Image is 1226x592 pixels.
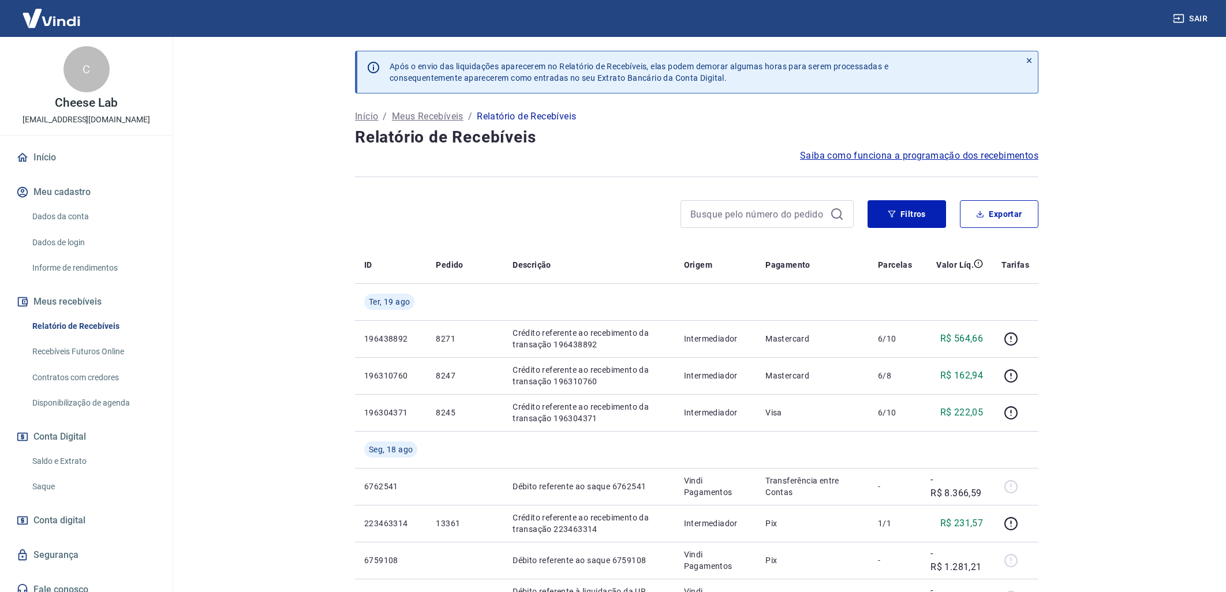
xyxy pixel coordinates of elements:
p: Mastercard [765,370,859,381]
a: Disponibilização de agenda [28,391,159,415]
button: Exportar [960,200,1038,228]
span: Ter, 19 ago [369,296,410,308]
p: Origem [684,259,712,271]
h4: Relatório de Recebíveis [355,126,1038,149]
a: Recebíveis Futuros Online [28,340,159,364]
p: -R$ 8.366,59 [930,473,983,500]
a: Relatório de Recebíveis [28,314,159,338]
a: Meus Recebíveis [392,110,464,123]
img: Vindi [14,1,89,36]
a: Início [14,145,159,170]
p: Vindi Pagamentos [684,549,747,572]
p: 196438892 [364,333,417,344]
p: 6762541 [364,481,417,492]
p: Após o envio das liquidações aparecerem no Relatório de Recebíveis, elas podem demorar algumas ho... [390,61,888,84]
input: Busque pelo número do pedido [690,205,825,223]
p: R$ 162,94 [940,369,984,383]
p: Pix [765,518,859,529]
p: / [383,110,387,123]
p: 8247 [436,370,494,381]
a: Dados da conta [28,205,159,228]
div: C [63,46,110,92]
p: -R$ 1.281,21 [930,546,983,574]
a: Informe de rendimentos [28,256,159,280]
p: Débito referente ao saque 6762541 [513,481,665,492]
span: Seg, 18 ago [369,444,413,455]
p: Relatório de Recebíveis [477,110,576,123]
p: 196310760 [364,370,417,381]
p: 6/10 [878,407,912,418]
p: - [878,554,912,566]
p: 6/10 [878,333,912,344]
button: Filtros [868,200,946,228]
p: 1/1 [878,518,912,529]
p: 223463314 [364,518,417,529]
p: 196304371 [364,407,417,418]
a: Contratos com credores [28,366,159,389]
p: 8271 [436,333,494,344]
p: Cheese Lab [55,97,118,109]
p: 6/8 [878,370,912,381]
p: 6759108 [364,554,417,566]
p: Descrição [513,259,551,271]
p: Transferência entre Contas [765,475,859,498]
p: 8245 [436,407,494,418]
button: Sair [1171,8,1212,29]
p: R$ 564,66 [940,332,984,346]
p: Valor Líq. [936,259,974,271]
p: Crédito referente ao recebimento da transação 196438892 [513,327,665,350]
p: Crédito referente ao recebimento da transação 196310760 [513,364,665,387]
p: Mastercard [765,333,859,344]
p: Vindi Pagamentos [684,475,747,498]
p: Intermediador [684,333,747,344]
p: / [468,110,472,123]
p: Pagamento [765,259,810,271]
p: R$ 231,57 [940,516,984,530]
p: Tarifas [1001,259,1029,271]
p: R$ 222,05 [940,406,984,419]
p: [EMAIL_ADDRESS][DOMAIN_NAME] [23,114,150,126]
a: Saiba como funciona a programação dos recebimentos [800,149,1038,163]
a: Saque [28,475,159,499]
p: Crédito referente ao recebimento da transação 196304371 [513,401,665,424]
a: Saldo e Extrato [28,449,159,473]
a: Conta digital [14,508,159,533]
a: Segurança [14,542,159,568]
button: Meus recebíveis [14,289,159,314]
p: - [878,481,912,492]
p: Parcelas [878,259,912,271]
p: Visa [765,407,859,418]
a: Dados de login [28,231,159,254]
p: Pedido [436,259,463,271]
p: Intermediador [684,370,747,381]
span: Conta digital [33,512,85,529]
a: Início [355,110,378,123]
button: Meu cadastro [14,179,159,205]
p: Intermediador [684,407,747,418]
p: 13361 [436,518,494,529]
p: Intermediador [684,518,747,529]
button: Conta Digital [14,424,159,449]
p: Pix [765,554,859,566]
p: Débito referente ao saque 6759108 [513,554,665,566]
p: ID [364,259,372,271]
p: Crédito referente ao recebimento da transação 223463314 [513,512,665,535]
